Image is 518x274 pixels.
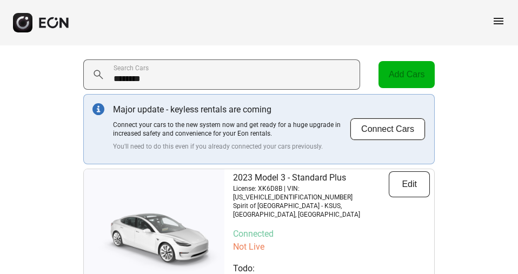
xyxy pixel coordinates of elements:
p: Not Live [233,240,430,253]
img: info [92,103,104,115]
p: Connect your cars to the new system now and get ready for a huge upgrade in increased safety and ... [113,121,350,138]
p: Connected [233,228,430,240]
p: 2023 Model 3 - Standard Plus [233,171,389,184]
button: Edit [389,171,430,197]
p: License: XK6D8B | VIN: [US_VEHICLE_IDENTIFICATION_NUMBER] [233,184,389,202]
p: Spirit of [GEOGRAPHIC_DATA] - KSUS, [GEOGRAPHIC_DATA], [GEOGRAPHIC_DATA] [233,202,389,219]
button: Connect Cars [350,118,426,141]
p: You'll need to do this even if you already connected your cars previously. [113,142,350,151]
label: Search Cars [114,64,149,72]
span: menu [492,15,505,28]
p: Major update - keyless rentals are coming [113,103,350,116]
